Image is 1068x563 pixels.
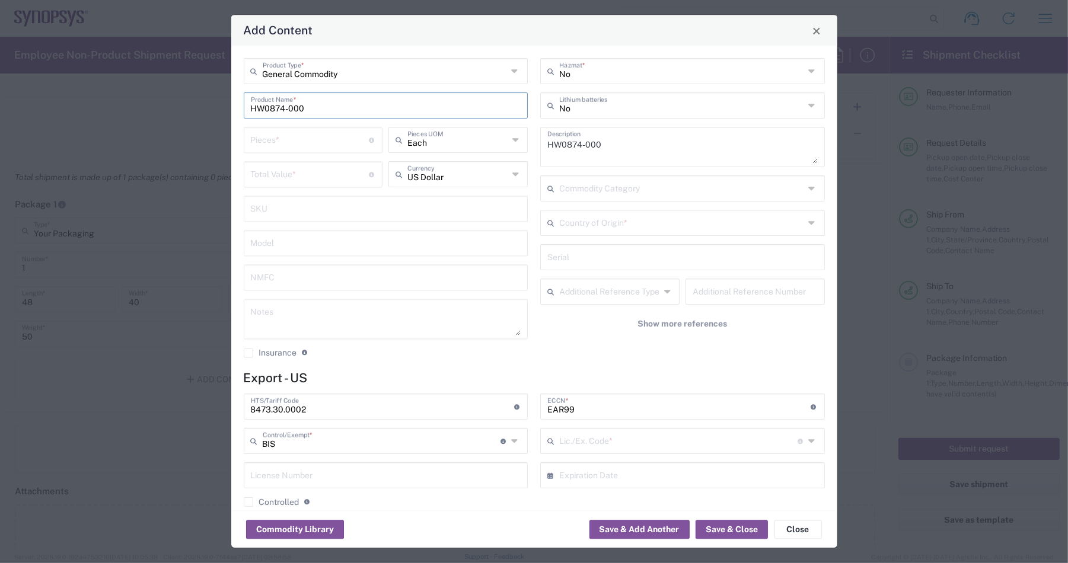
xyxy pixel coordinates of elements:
[244,498,299,507] label: Controlled
[808,23,825,39] button: Close
[244,348,297,358] label: Insurance
[246,520,344,539] button: Commodity Library
[244,371,825,386] h4: Export - US
[637,319,727,330] span: Show more references
[589,520,690,539] button: Save & Add Another
[243,22,313,39] h4: Add Content
[696,520,768,539] button: Save & Close
[774,520,822,539] button: Close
